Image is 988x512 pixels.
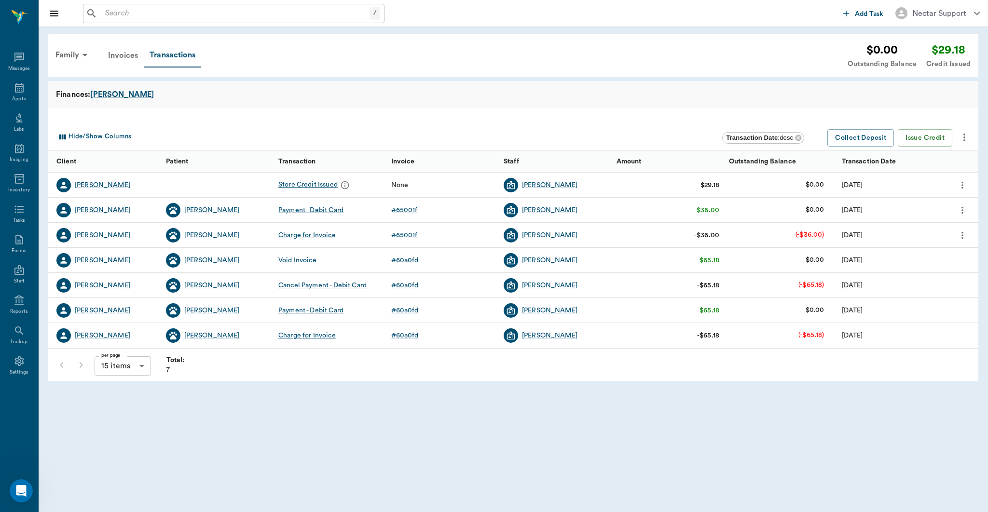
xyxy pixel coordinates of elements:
button: Sort [931,155,944,168]
div: Patient [166,148,189,175]
span: Finances: [56,89,90,100]
div: [PERSON_NAME] [184,230,240,240]
div: Labs [14,126,24,133]
div: Imaging [10,156,28,163]
div: Staff [499,151,612,173]
div: Amount [612,151,725,173]
div: Transaction [278,148,316,175]
div: 07/18/25 [842,256,863,265]
div: -$36.00 [694,230,719,240]
a: #60a0fd [391,281,423,290]
button: more [955,227,970,243]
td: (-$65.18) [791,272,832,298]
button: Issue Credit [898,129,952,147]
div: 07/18/25 [842,281,863,290]
a: [PERSON_NAME] [522,306,577,315]
div: 15 items [95,356,151,376]
div: Nectar Support [912,8,966,19]
div: 07/18/25 [842,230,863,240]
strong: Total: [166,357,185,364]
a: [PERSON_NAME] [184,281,240,290]
a: [PERSON_NAME] [184,205,240,215]
td: $0.00 [798,172,832,198]
div: # 60a0fd [391,331,419,340]
button: message [338,178,352,192]
a: [PERSON_NAME] [522,331,577,340]
div: Staff [14,278,24,285]
button: Select columns [55,129,134,145]
a: #60a0fd [391,331,423,340]
div: Forms [12,247,26,255]
input: Search [101,7,370,20]
div: Invoice [391,148,415,175]
div: Credit Issued [926,59,971,69]
div: Cancel Payment - Debit Card [278,281,367,290]
div: Messages [8,65,30,72]
div: Reports [10,308,28,315]
div: [PERSON_NAME] [522,256,577,265]
div: Patient [161,151,274,173]
div: Invoice [386,151,499,173]
div: Transaction Date:desc [722,132,804,144]
a: [PERSON_NAME] [75,230,130,240]
div: $65.18 [700,306,719,315]
div: Settings [10,369,29,376]
b: Transaction Date [726,134,778,141]
div: Lookup [11,338,27,346]
div: [PERSON_NAME] [90,89,154,100]
a: Invoices [102,44,144,67]
a: [PERSON_NAME] [184,256,240,265]
a: [PERSON_NAME] [75,180,130,190]
a: [PERSON_NAME] [522,205,577,215]
button: more [956,129,973,146]
div: None [391,180,409,190]
a: [PERSON_NAME] [522,230,577,240]
div: -$65.18 [697,331,719,340]
div: Client [48,151,161,173]
div: $65.18 [700,256,719,265]
a: [PERSON_NAME] [75,331,130,340]
a: Transactions [144,43,201,67]
button: Sort [818,155,832,168]
div: Appts [12,95,26,103]
div: Payment - Debit Card [278,306,343,315]
a: #65001f [391,230,422,240]
div: # 60a0fd [391,306,419,315]
div: $29.18 [700,180,719,190]
div: 7 [166,355,185,375]
div: 07/18/25 [842,180,863,190]
a: [PERSON_NAME] [75,256,130,265]
button: more [955,202,970,218]
div: -$65.18 [697,281,719,290]
div: [PERSON_NAME] [522,180,577,190]
div: [PERSON_NAME] [75,281,130,290]
div: Transaction Date [842,148,896,175]
button: more [955,177,970,193]
button: Sort [255,155,268,168]
div: Transaction [274,151,386,173]
div: # 60a0fd [391,256,419,265]
div: Client [56,148,76,175]
a: [PERSON_NAME] [75,306,130,315]
a: #60a0fd [391,306,423,315]
a: [PERSON_NAME] [184,331,240,340]
div: [PERSON_NAME] [184,306,240,315]
button: Sort [593,155,606,168]
button: Sort [705,155,719,168]
div: # 65001f [391,205,418,215]
div: 07/18/25 [842,306,863,315]
div: 07/18/25 [842,331,863,340]
span: : desc [726,134,793,141]
label: per page [101,352,121,359]
div: Charge for Invoice [278,230,336,240]
td: (-$36.00) [788,222,832,248]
